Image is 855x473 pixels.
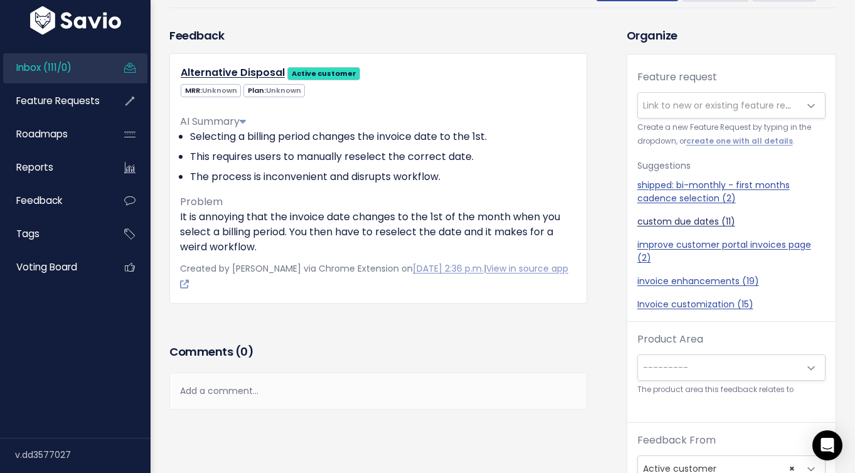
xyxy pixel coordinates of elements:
[202,85,237,95] span: Unknown
[686,136,793,146] a: create one with all details
[3,87,104,115] a: Feature Requests
[413,262,484,275] a: [DATE] 2:36 p.m.
[180,262,568,290] span: Created by [PERSON_NAME] via Chrome Extension on |
[292,68,356,78] strong: Active customer
[16,161,53,174] span: Reports
[27,6,124,35] img: logo-white.9d6f32f41409.svg
[16,94,100,107] span: Feature Requests
[181,84,241,97] span: MRR:
[180,114,246,129] span: AI Summary
[16,127,68,141] span: Roadmaps
[637,238,826,265] a: improve customer portal invoices page (2)
[15,438,151,471] div: v.dd3577027
[637,179,826,205] a: shipped: bi-monthly - first months cadence selection (2)
[637,121,826,148] small: Create a new Feature Request by typing in the dropdown, or .
[16,194,62,207] span: Feedback
[16,61,72,74] span: Inbox (111/0)
[812,430,842,460] div: Open Intercom Messenger
[3,120,104,149] a: Roadmaps
[637,215,826,228] a: custom due dates (11)
[637,383,826,396] small: The product area this feedback relates to
[3,186,104,215] a: Feedback
[3,253,104,282] a: Voting Board
[169,373,587,410] div: Add a comment...
[240,344,248,359] span: 0
[637,433,716,448] label: Feedback From
[643,361,688,374] span: ---------
[637,332,703,347] label: Product Area
[180,210,576,255] p: It is annoying that the invoice date changes to the 1st of the month when you select a billing pe...
[637,70,717,85] label: Feature request
[637,298,826,311] a: Invoice customization (15)
[190,129,576,144] li: Selecting a billing period changes the invoice date to the 1st.
[643,99,816,112] span: Link to new or existing feature request...
[266,85,301,95] span: Unknown
[3,220,104,248] a: Tags
[169,27,224,44] h3: Feedback
[637,158,826,174] p: Suggestions
[181,65,285,80] a: Alternative Disposal
[180,194,223,209] span: Problem
[190,149,576,164] li: This requires users to manually reselect the correct date.
[3,153,104,182] a: Reports
[16,227,40,240] span: Tags
[190,169,576,184] li: The process is inconvenient and disrupts workflow.
[3,53,104,82] a: Inbox (111/0)
[637,275,826,288] a: invoice enhancements (19)
[627,27,836,44] h3: Organize
[16,260,77,274] span: Voting Board
[243,84,305,97] span: Plan:
[169,343,587,361] h3: Comments ( )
